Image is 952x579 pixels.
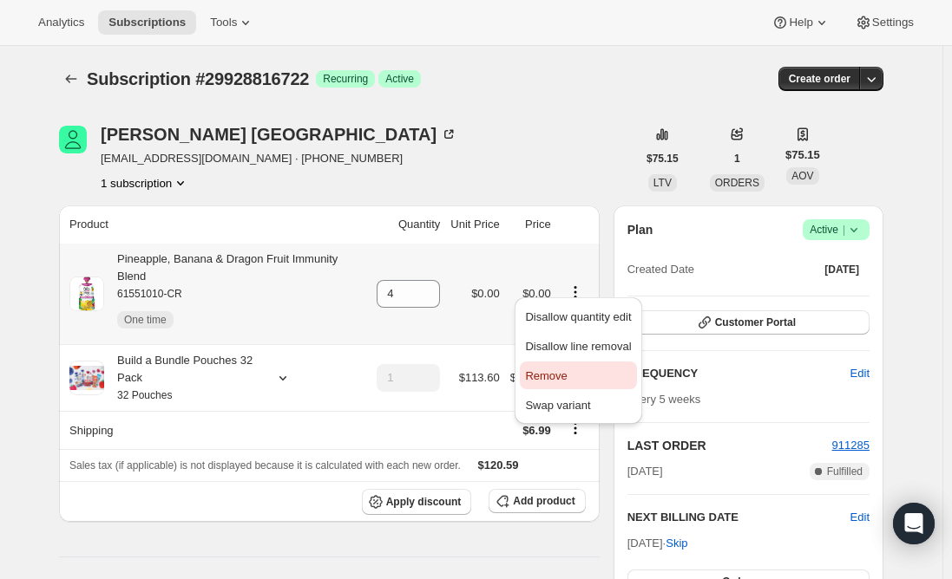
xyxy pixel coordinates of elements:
[59,411,371,449] th: Shipping
[724,146,751,171] button: 1
[117,389,172,401] small: 32 Pouches
[459,371,500,384] span: $113.60
[653,177,672,189] span: LTV
[59,205,371,244] th: Product
[38,16,84,29] span: Analytics
[785,146,820,164] span: $75.15
[59,67,83,91] button: Subscriptions
[117,288,182,300] small: 61551010-CR
[814,257,870,282] button: [DATE]
[778,67,861,91] button: Create order
[87,69,309,88] span: Subscription #29928816722
[840,360,880,387] button: Edit
[715,177,759,189] span: ORDERS
[789,72,850,86] span: Create order
[761,10,840,35] button: Help
[513,494,574,508] span: Add product
[525,340,631,353] span: Disallow line removal
[101,126,457,143] div: [PERSON_NAME] [GEOGRAPHIC_DATA]
[832,437,870,454] button: 911285
[789,16,812,29] span: Help
[827,465,863,478] span: Fulfilled
[520,332,636,360] button: Disallow line removal
[734,152,740,166] span: 1
[824,263,859,276] span: [DATE]
[471,287,500,300] span: $0.00
[872,16,914,29] span: Settings
[520,361,636,389] button: Remove
[627,463,663,480] span: [DATE]
[627,221,653,238] h2: Plan
[445,205,504,244] th: Unit Price
[655,530,698,557] button: Skip
[715,316,796,329] span: Customer Portal
[627,509,850,526] h2: NEXT BILLING DATE
[893,503,935,544] div: Open Intercom Messenger
[386,495,462,509] span: Apply discount
[525,310,631,323] span: Disallow quantity edit
[627,437,832,454] h2: LAST ORDER
[59,126,87,153] span: Luis Toledo
[101,174,189,192] button: Product actions
[843,223,845,237] span: |
[844,10,924,35] button: Settings
[200,10,265,35] button: Tools
[810,221,863,238] span: Active
[385,72,414,86] span: Active
[850,509,870,526] button: Edit
[850,365,870,382] span: Edit
[98,10,196,35] button: Subscriptions
[371,205,445,244] th: Quantity
[627,537,688,550] span: [DATE] ·
[28,10,95,35] button: Analytics
[520,303,636,330] button: Disallow quantity edit
[362,489,472,515] button: Apply discount
[832,439,870,452] a: 911285
[101,150,457,167] span: [EMAIL_ADDRESS][DOMAIN_NAME] · [PHONE_NUMBER]
[627,365,850,382] h2: FREQUENCY
[525,399,590,412] span: Swap variant
[124,313,167,327] span: One time
[627,310,870,335] button: Customer Portal
[104,352,260,404] div: Build a Bundle Pouches 32 Pack
[522,287,551,300] span: $0.00
[561,283,589,302] button: Product actions
[478,459,519,472] span: $120.59
[104,250,366,337] div: Pineapple, Banana & Dragon Fruit Immunity Blend
[108,16,186,29] span: Subscriptions
[627,261,694,278] span: Created Date
[525,369,567,382] span: Remove
[323,72,368,86] span: Recurring
[69,276,104,311] img: product img
[647,152,679,166] span: $75.15
[520,391,636,419] button: Swap variant
[489,489,585,513] button: Add product
[210,16,237,29] span: Tools
[627,393,701,406] span: Every 5 weeks
[791,170,813,182] span: AOV
[505,205,556,244] th: Price
[636,146,689,171] button: $75.15
[666,535,687,552] span: Skip
[69,459,461,472] span: Sales tax (if applicable) is not displayed because it is calculated with each new order.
